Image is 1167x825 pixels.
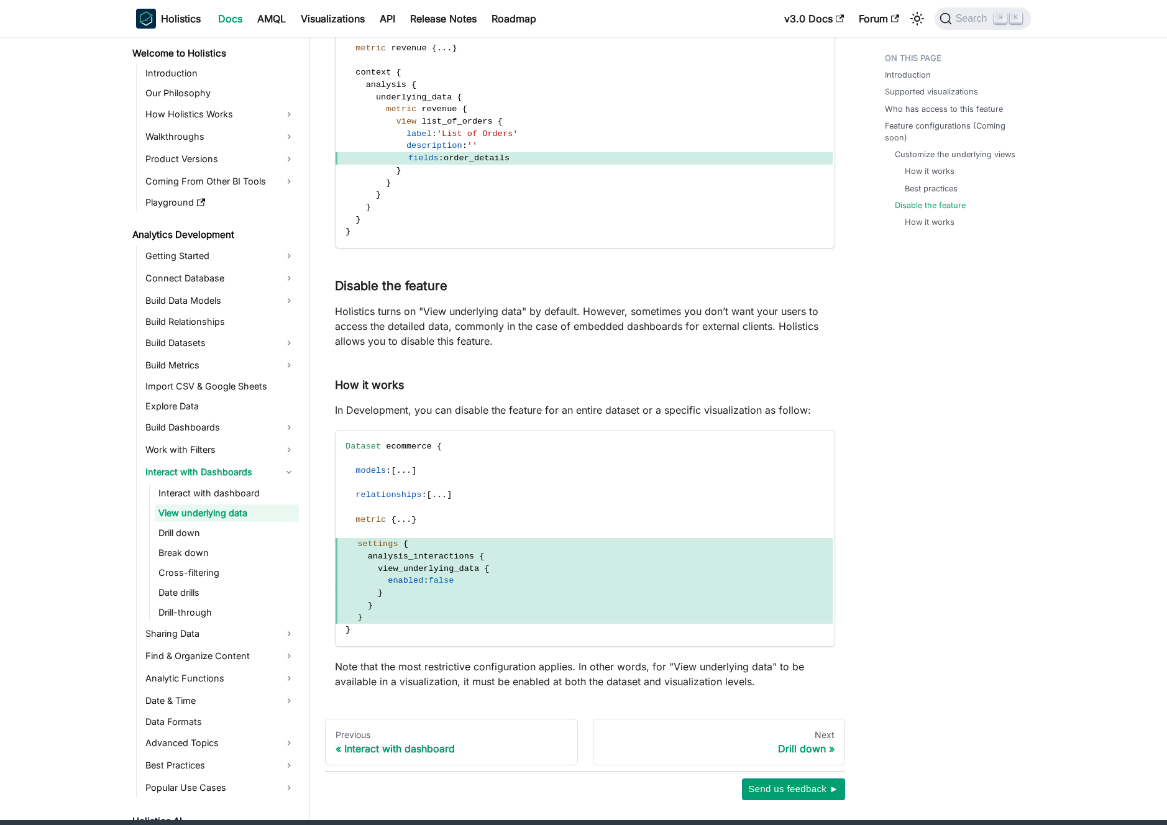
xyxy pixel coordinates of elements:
[366,80,406,89] span: analysis
[411,466,416,475] span: ]
[250,9,293,29] a: AMQL
[439,153,444,163] span: :
[368,601,373,610] span: }
[905,183,958,194] a: Best practices
[462,141,467,150] span: :
[432,43,437,53] span: {
[142,149,299,169] a: Product Versions
[447,490,452,499] span: ]
[357,613,362,622] span: }
[411,80,416,89] span: {
[406,515,411,524] span: .
[421,104,457,114] span: revenue
[432,129,437,139] span: :
[935,7,1031,30] button: Search (Command+K)
[885,120,1023,144] a: Feature configurations (Coming soon)
[427,490,432,499] span: [
[429,576,454,585] span: false
[355,466,386,475] span: models
[498,117,503,126] span: {
[905,216,954,228] a: How it works
[129,226,299,244] a: Analytics Development
[376,93,452,102] span: underlying_data
[335,304,835,349] p: Holistics turns on "View underlying data" by default. However, sometimes you don’t want your user...
[142,668,299,688] a: Analytic Functions
[142,355,299,375] a: Build Metrics
[994,12,1007,24] kbd: ⌘
[479,552,484,561] span: {
[155,564,299,581] a: Cross-filtering
[142,440,299,460] a: Work with Filters
[335,378,835,393] h4: How it works
[142,127,299,147] a: Walkthroughs
[437,442,442,451] span: {
[437,129,518,139] span: 'List of Orders'
[457,93,462,102] span: {
[388,576,423,585] span: enabled
[403,9,484,29] a: Release Notes
[155,584,299,601] a: Date drills
[376,190,381,199] span: }
[905,165,954,177] a: How it works
[355,490,421,499] span: relationships
[406,129,432,139] span: label
[907,9,927,29] button: Switch between dark and light mode (currently light mode)
[401,515,406,524] span: .
[155,504,299,522] a: View underlying data
[355,43,386,53] span: metric
[155,524,299,542] a: Drill down
[357,539,398,549] span: settings
[396,117,417,126] span: view
[142,646,299,666] a: Find & Organize Content
[366,203,371,212] span: }
[437,490,442,499] span: .
[142,378,299,395] a: Import CSV & Google Sheets
[124,32,310,820] nav: Docs sidebar
[368,552,474,561] span: analysis_interactions
[142,313,299,330] a: Build Relationships
[378,564,479,573] span: view_underlying_data
[136,9,201,29] a: HolisticsHolistics
[396,466,401,475] span: .
[411,515,416,524] span: }
[437,43,442,53] span: .
[885,103,1003,115] a: Who has access to this feature
[142,268,299,288] a: Connect Database
[885,69,931,81] a: Introduction
[885,86,978,98] a: Supported visualizations
[442,490,447,499] span: .
[142,246,299,266] a: Getting Started
[391,515,396,524] span: {
[211,9,250,29] a: Docs
[452,43,457,53] span: }
[155,604,299,621] a: Drill-through
[142,171,299,191] a: Coming From Other BI Tools
[142,778,299,798] a: Popular Use Cases
[355,68,391,77] span: context
[142,194,299,211] a: Playground
[142,462,299,482] a: Interact with Dashboards
[386,178,391,188] span: }
[142,755,299,775] a: Best Practices
[293,9,372,29] a: Visualizations
[593,719,846,766] a: NextDrill down
[142,333,299,353] a: Build Datasets
[408,153,439,163] span: fields
[742,778,845,800] button: Send us feedback ►
[391,466,396,475] span: [
[423,576,428,585] span: :
[346,625,350,634] span: }
[386,442,431,451] span: ecommerce
[155,544,299,562] a: Break down
[336,729,567,741] div: Previous
[335,659,835,689] p: Note that the most restrictive configuration applies. In other words, for "View underlying data" ...
[603,742,835,755] div: Drill down
[129,45,299,62] a: Welcome to Holistics
[447,43,452,53] span: .
[401,466,406,475] span: .
[1010,12,1022,24] kbd: K
[346,227,350,236] span: }
[467,141,477,150] span: ''
[335,403,835,417] p: In Development, you can disable the feature for an entire dataset or a specific visualization as ...
[386,466,391,475] span: :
